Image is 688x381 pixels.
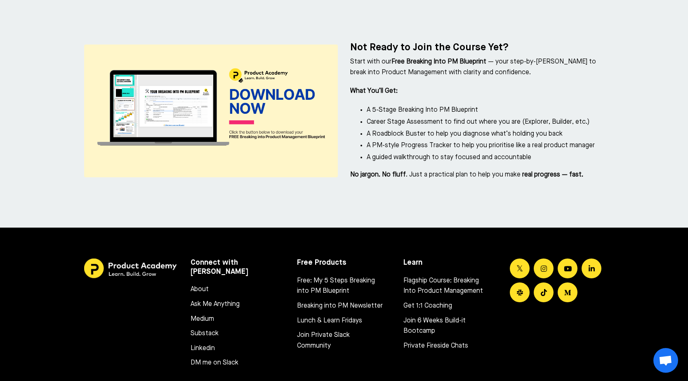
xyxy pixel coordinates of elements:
p: Start with our — your step-by-[PERSON_NAME] to break into Product Management with clarity and con... [350,57,604,78]
a: Free: My 5 Steps Breaking into PM Blueprint [297,276,383,297]
h5: Connect with [PERSON_NAME] [191,259,285,276]
strong: No jargon. No fluff [350,172,406,178]
li: A 5-Stage Breaking Into PM Blueprint [367,105,604,116]
a: About [191,285,276,295]
h5: Free Products [297,259,391,268]
img: df68376-8258-07d5-c00a-a20e8e0211_a1d263bd-4c14-4ce4-aa32-607787f73233.png [84,45,338,177]
strong: Free Breaking Into PM Blueprint [391,59,486,65]
h5: Learn [403,259,497,268]
a: Ask Me Anything [191,299,276,310]
a: Join Private Slack Community [297,330,383,351]
a: Open chat [653,348,678,373]
a: Breaking into PM Newsletter [297,301,383,312]
a: Join 6 Weeks Build-it Bootcamp [403,316,489,337]
a: Lunch & Learn Fridays [297,316,383,327]
a: Substack [191,329,276,339]
li: A PM-style Progress Tracker to help you prioritise like a real product manager [367,141,604,151]
a: Linkedin [191,343,276,354]
a: Private Fireside Chats [403,341,489,352]
li: A guided walkthrough to stay focused and accountable [367,153,604,163]
li: A Roadblock Buster to help you diagnose what’s holding you back [367,129,604,140]
strong: real progress — fast. [521,172,583,178]
strong: What You’ll Get: [350,88,398,94]
p: . Just a practical plan to help you make [350,170,604,181]
a: DM me on Slack [191,358,276,369]
h4: Not Ready to Join the Course Yet? [350,42,604,54]
a: Flagship Course: Breaking Into Product Management [403,276,489,297]
li: Career Stage Assessment to find out where you are (Explorer, Builder, etc.) [367,117,604,128]
a: Get 1:1 Coaching [403,301,489,312]
a: Medium [191,314,276,325]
